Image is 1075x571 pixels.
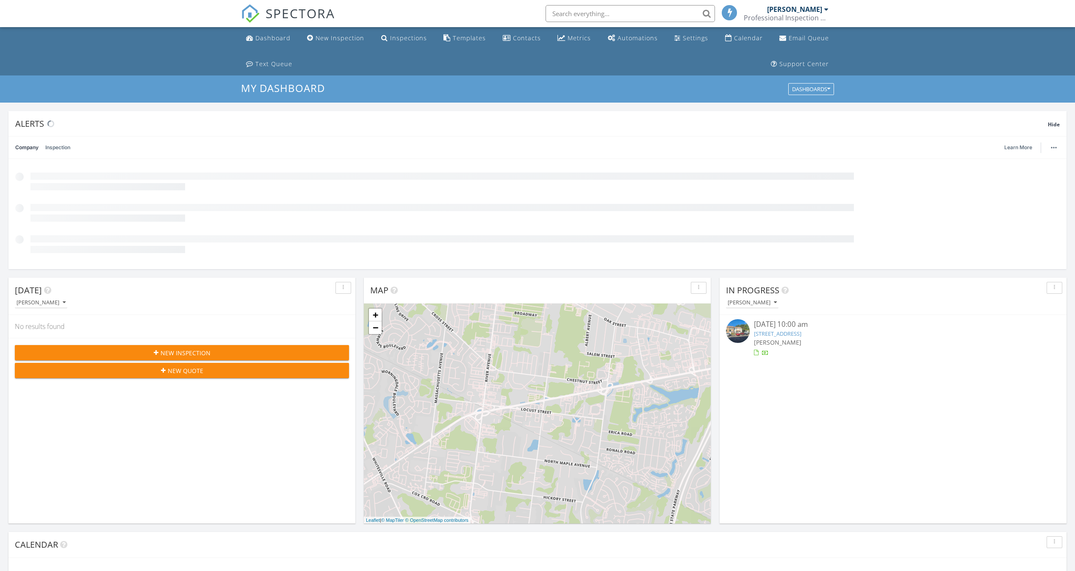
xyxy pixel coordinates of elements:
button: [PERSON_NAME] [726,297,779,309]
span: [DATE] [15,284,42,296]
a: Text Queue [243,56,296,72]
button: New Quote [15,363,349,378]
a: Learn More [1004,143,1037,152]
div: Alerts [15,118,1048,129]
span: New Quote [168,366,203,375]
span: New Inspection [161,348,211,357]
a: Email Queue [776,31,832,46]
a: SPECTORA [241,11,335,29]
span: Map [370,284,388,296]
input: Search everything... [546,5,715,22]
a: Calendar [722,31,766,46]
img: 9573772%2Freports%2Fe54ea409-6723-4f67-a340-52028dbd08a7%2Fcover_photos%2FzhhCzglchFLtk732Y0dm%2F... [726,319,750,343]
span: Calendar [15,539,58,550]
span: My Dashboard [241,81,325,95]
div: Text Queue [255,60,292,68]
img: ellipsis-632cfdd7c38ec3a7d453.svg [1051,147,1057,148]
a: Inspection [45,136,70,159]
a: Inspections [378,31,430,46]
span: Hide [1048,121,1060,128]
a: Metrics [554,31,594,46]
a: New Inspection [304,31,368,46]
div: [DATE] 10:00 am [754,319,1033,330]
a: Templates [440,31,489,46]
span: [PERSON_NAME] [754,338,801,346]
div: No results found [8,315,355,338]
div: Settings [683,34,708,42]
div: Metrics [568,34,591,42]
div: Support Center [779,60,829,68]
div: Professional Inspection NJ Inc [744,14,828,22]
div: Calendar [734,34,763,42]
div: Templates [453,34,486,42]
div: [PERSON_NAME] [17,300,66,306]
a: Zoom in [369,309,382,321]
a: Leaflet [366,518,380,523]
a: © MapTiler [381,518,404,523]
a: Company [15,136,39,159]
div: Contacts [513,34,541,42]
button: New Inspection [15,345,349,360]
a: Contacts [499,31,544,46]
a: Automations (Basic) [604,31,661,46]
button: Dashboards [788,84,834,95]
a: Support Center [767,56,832,72]
div: | [364,517,471,524]
div: Email Queue [789,34,829,42]
a: [STREET_ADDRESS] [754,330,801,337]
div: Automations [618,34,658,42]
div: Inspections [390,34,427,42]
div: Dashboards [792,86,830,92]
a: © OpenStreetMap contributors [405,518,468,523]
div: Dashboard [255,34,291,42]
div: [PERSON_NAME] [728,300,777,306]
span: SPECTORA [266,4,335,22]
a: Dashboard [243,31,294,46]
a: Settings [671,31,712,46]
div: New Inspection [316,34,364,42]
img: The Best Home Inspection Software - Spectora [241,4,260,23]
a: [DATE] 10:00 am [STREET_ADDRESS] [PERSON_NAME] [726,319,1060,357]
span: In Progress [726,284,779,296]
a: Zoom out [369,321,382,334]
div: [PERSON_NAME] [767,5,822,14]
button: [PERSON_NAME] [15,297,67,309]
